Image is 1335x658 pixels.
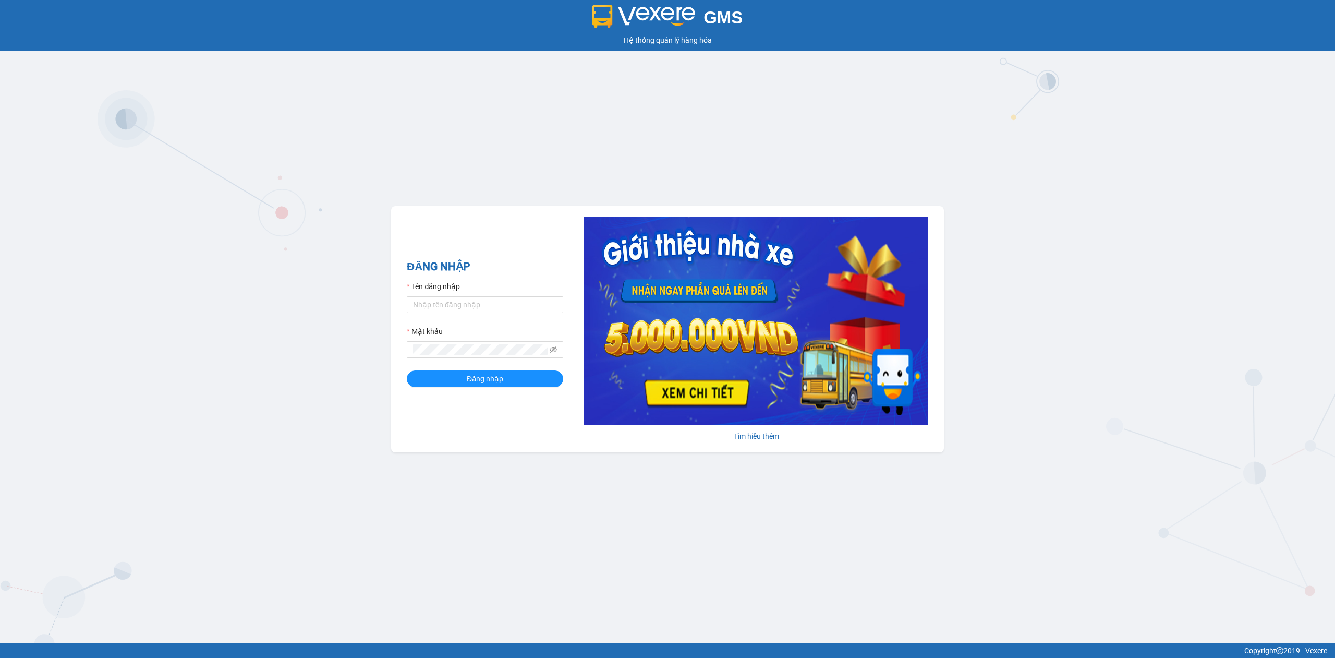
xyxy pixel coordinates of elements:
[550,346,557,353] span: eye-invisible
[584,217,928,425] img: banner-0
[1276,647,1283,654] span: copyright
[407,296,563,313] input: Tên đăng nhập
[407,370,563,387] button: Đăng nhập
[407,281,460,292] label: Tên đăng nhập
[467,373,503,385] span: Đăng nhập
[407,258,563,276] h2: ĐĂNG NHẬP
[8,645,1327,656] div: Copyright 2019 - Vexere
[407,326,443,337] label: Mật khẩu
[592,16,743,24] a: GMS
[413,344,548,355] input: Mật khẩu
[3,34,1332,46] div: Hệ thống quản lý hàng hóa
[584,430,928,442] div: Tìm hiểu thêm
[592,5,696,28] img: logo 2
[703,8,743,27] span: GMS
